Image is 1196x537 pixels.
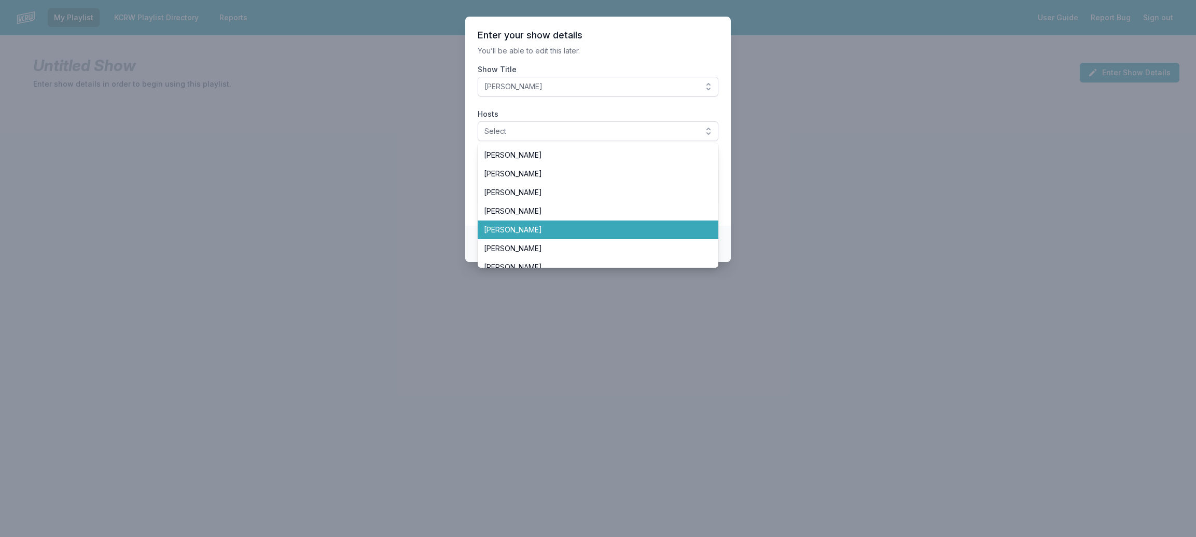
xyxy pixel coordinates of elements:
[484,243,700,254] span: [PERSON_NAME]
[484,81,697,92] span: [PERSON_NAME]
[484,225,700,235] span: [PERSON_NAME]
[478,109,718,119] label: Hosts
[484,169,700,179] span: [PERSON_NAME]
[478,64,718,75] label: Show Title
[484,187,700,198] span: [PERSON_NAME]
[484,126,697,136] span: Select
[478,46,718,56] p: You’ll be able to edit this later.
[484,262,700,272] span: [PERSON_NAME]
[484,150,700,160] span: [PERSON_NAME]
[478,121,718,141] button: Select
[484,206,700,216] span: [PERSON_NAME]
[478,29,718,42] header: Enter your show details
[478,77,718,97] button: [PERSON_NAME]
